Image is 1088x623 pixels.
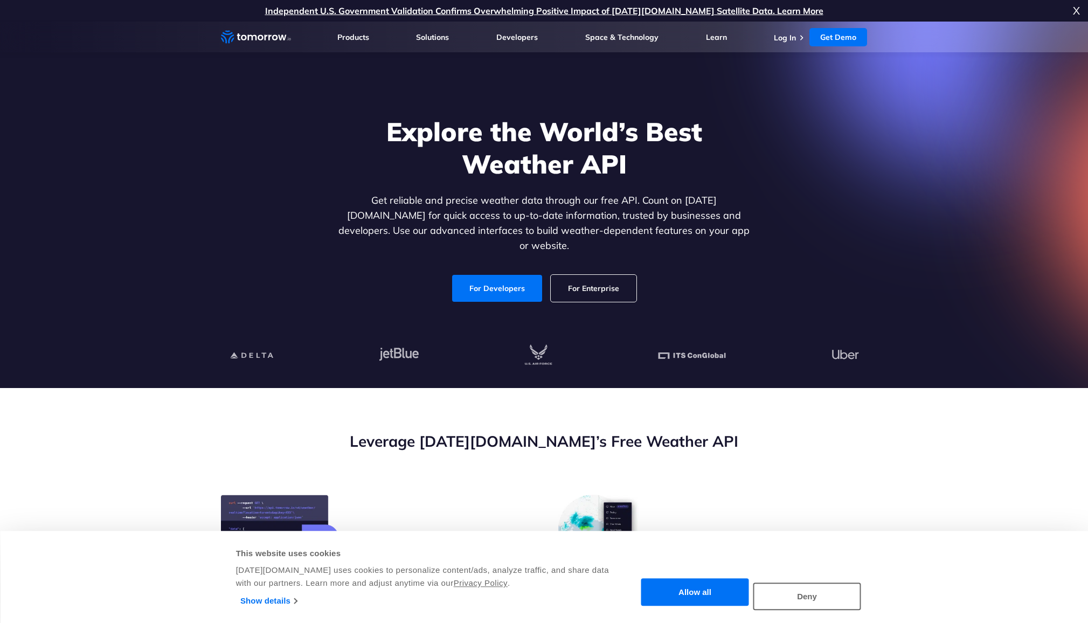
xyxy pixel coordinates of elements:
[221,431,868,452] h2: Leverage [DATE][DOMAIN_NAME]’s Free Weather API
[236,547,611,560] div: This website uses cookies
[221,29,291,45] a: Home link
[641,579,749,606] button: Allow all
[809,28,867,46] a: Get Demo
[336,115,752,180] h1: Explore the World’s Best Weather API
[496,32,538,42] a: Developers
[774,33,796,43] a: Log In
[551,275,636,302] a: For Enterprise
[337,32,369,42] a: Products
[454,578,508,587] a: Privacy Policy
[336,193,752,253] p: Get reliable and precise weather data through our free API. Count on [DATE][DOMAIN_NAME] for quic...
[706,32,727,42] a: Learn
[416,32,449,42] a: Solutions
[753,583,861,610] button: Deny
[240,593,297,609] a: Show details
[236,564,611,590] div: [DATE][DOMAIN_NAME] uses cookies to personalize content/ads, analyze traffic, and share data with...
[585,32,659,42] a: Space & Technology
[265,5,823,16] a: Independent U.S. Government Validation Confirms Overwhelming Positive Impact of [DATE][DOMAIN_NAM...
[452,275,542,302] a: For Developers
